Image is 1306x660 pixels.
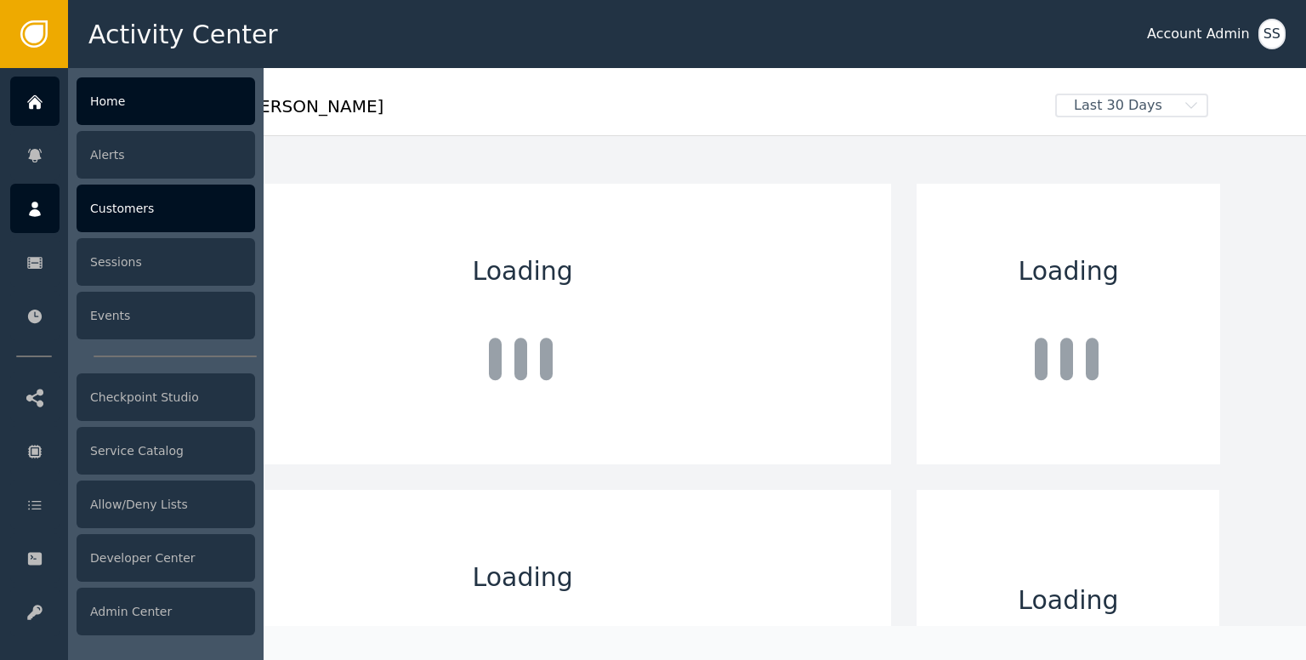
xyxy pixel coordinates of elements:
[1018,581,1118,619] span: Loading
[473,252,573,290] span: Loading
[10,480,255,529] a: Allow/Deny Lists
[10,291,255,340] a: Events
[88,15,278,54] span: Activity Center
[1258,19,1286,49] button: SS
[10,373,255,422] a: Checkpoint Studio
[77,534,255,582] div: Developer Center
[77,588,255,635] div: Admin Center
[10,77,255,126] a: Home
[1043,94,1220,117] button: Last 30 Days
[77,185,255,232] div: Customers
[10,533,255,583] a: Developer Center
[77,131,255,179] div: Alerts
[10,587,255,636] a: Admin Center
[77,427,255,475] div: Service Catalog
[10,184,255,233] a: Customers
[77,292,255,339] div: Events
[473,558,573,596] span: Loading
[1147,24,1250,44] div: Account Admin
[77,238,255,286] div: Sessions
[10,130,255,179] a: Alerts
[77,481,255,528] div: Allow/Deny Lists
[10,237,255,287] a: Sessions
[77,373,255,421] div: Checkpoint Studio
[154,94,1043,131] div: Welcome , [PERSON_NAME]
[1019,252,1119,290] span: Loading
[10,426,255,475] a: Service Catalog
[77,77,255,125] div: Home
[1057,95,1179,116] span: Last 30 Days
